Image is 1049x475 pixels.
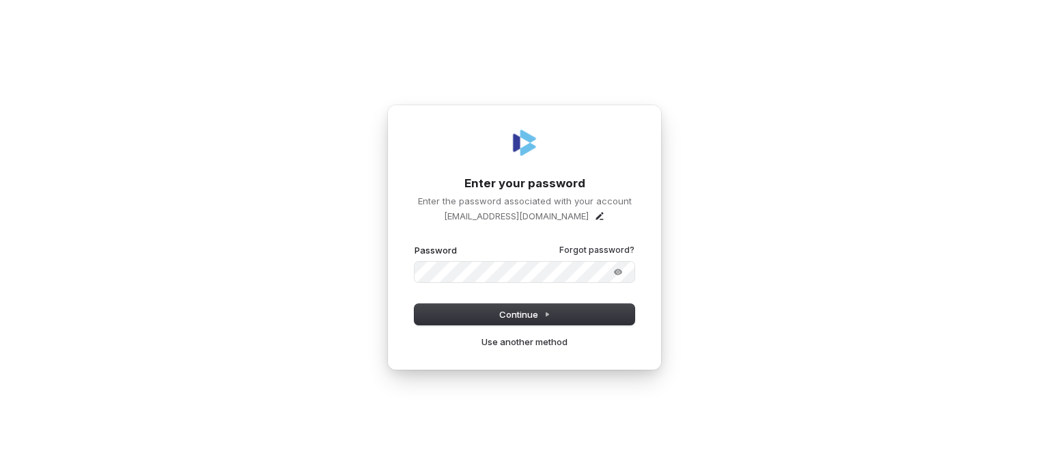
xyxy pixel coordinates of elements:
p: [EMAIL_ADDRESS][DOMAIN_NAME] [444,210,589,222]
span: Continue [499,308,550,321]
button: Show password [604,264,632,280]
h1: Enter your password [415,176,634,192]
a: Forgot password? [559,245,634,256]
p: Enter the password associated with your account [415,195,634,207]
a: Use another method [481,336,568,348]
button: Continue [415,304,634,325]
img: Coverbase [508,126,541,159]
button: Edit [594,211,605,221]
label: Password [415,244,457,256]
